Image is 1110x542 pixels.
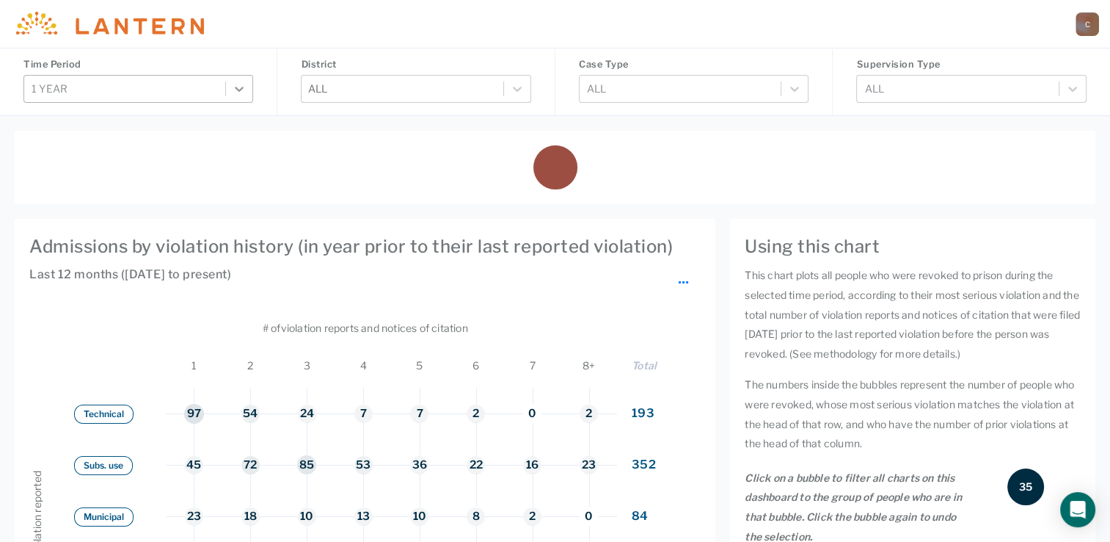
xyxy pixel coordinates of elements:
[12,12,204,36] img: Lantern
[1060,492,1095,527] div: Open Intercom Messenger
[297,455,316,474] button: 85
[448,358,504,373] span: 6
[354,507,373,526] button: 13
[185,507,203,526] button: 23
[523,456,541,474] button: 16
[467,456,485,474] button: 22
[301,57,530,71] h4: District
[298,405,316,423] button: 24
[410,507,428,526] button: 10
[856,57,1087,71] h4: Supervision Type
[29,234,701,260] h4: Admissions by violation history (in year prior to their last reported violation)
[241,405,260,423] button: 54
[298,507,316,526] button: 10
[184,404,204,424] button: 97
[579,57,808,71] h4: Case Type
[632,406,654,420] span: 193
[29,266,701,283] h6: Last 12 months ([DATE] to present)
[745,266,1081,364] p: This chart plots all people who were revoked to prison during the selected time period, according...
[523,405,541,423] button: 0
[241,507,260,526] button: 18
[410,405,428,423] button: 7
[745,234,1081,260] h4: Using this chart
[1076,12,1099,36] a: C
[632,509,648,523] span: 84
[302,76,503,101] div: ALL
[580,456,598,474] button: 23
[678,267,689,288] span: ...
[23,57,253,71] h4: Time Period
[185,456,203,474] button: 45
[279,358,335,373] span: 3
[74,507,134,527] button: Municipal
[222,358,279,373] span: 2
[354,456,373,474] button: 53
[504,358,561,373] span: 7
[467,507,485,526] button: 8
[74,405,134,424] button: Technical
[29,298,701,358] div: # of violation reports and notices of citation
[580,507,598,526] button: 0
[668,262,698,294] button: ...
[335,358,392,373] span: 4
[467,405,485,423] button: 2
[1007,469,1044,505] div: 35
[523,507,541,526] button: 2
[166,358,222,373] span: 1
[410,456,428,474] button: 36
[580,405,598,423] button: 2
[241,456,260,474] button: 72
[745,375,1081,453] p: The numbers inside the bubbles represent the number of people who were revoked, whose most seriou...
[354,405,373,423] button: 7
[632,359,657,372] span: Total
[392,358,448,373] span: 5
[632,458,656,471] span: 352
[561,358,617,373] span: 8+
[74,456,133,475] button: Subs. use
